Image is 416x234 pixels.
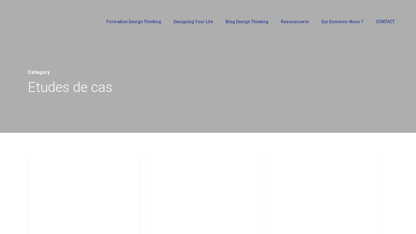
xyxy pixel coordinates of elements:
a: Blog Design Thinking [222,19,272,24]
a: CONTACT [373,19,398,24]
a: Ressourcerie [278,19,312,24]
span: Ressourcerie [281,19,309,24]
span: Formation Design Thinking [106,19,161,24]
span: CONTACT [376,19,395,24]
span: Qui sommes-nous ? [321,19,363,24]
span: Category [28,69,50,75]
a: Formation Design Thinking [103,19,164,24]
a: Etudes de cas [153,159,194,167]
a: Designing Your Life [170,19,216,24]
a: Qui sommes-nous ? [318,19,367,24]
span: Blog Design Thinking [225,19,268,24]
a: Etudes de cas [34,159,75,167]
span: Designing Your Life [174,19,213,24]
h1: Etudes de cas [28,77,388,97]
a: Etudes de cas [272,159,313,167]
